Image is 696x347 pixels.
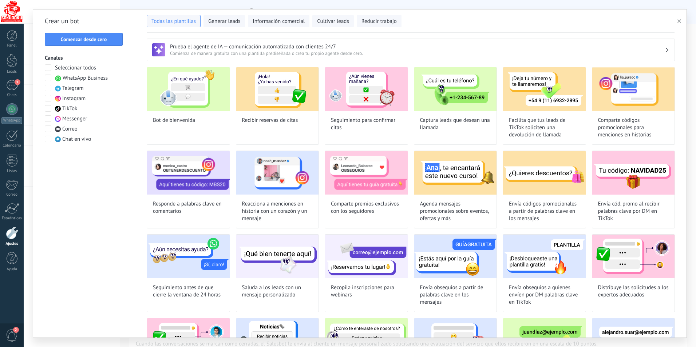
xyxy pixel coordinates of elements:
div: WhatsApp [1,117,22,124]
img: Comparte códigos promocionales para menciones en historias [592,67,675,111]
img: Recopila inscripciones para webinars [325,235,408,278]
span: 1 [15,79,20,85]
button: Reducir trabajo [357,15,402,27]
span: Recopila inscripciones para webinars [331,284,402,299]
img: Agenda mensajes promocionales sobre eventos, ofertas y más [414,151,497,195]
div: Ajustes [1,242,23,246]
button: Información comercial [248,15,309,27]
span: Envía obsequios a quienes envíen por DM palabras clave en TikTok [509,284,580,306]
button: Cultivar leads [312,15,353,27]
span: Reacciona a menciones en historia con un corazón y un mensaje [242,200,313,222]
img: Envía códigos promocionales a partir de palabras clave en los mensajes [503,151,586,195]
h3: Prueba el agente de IA — comunicación automatizada con clientes 24/7 [170,43,665,50]
div: Calendario [1,143,23,148]
div: Ayuda [1,267,23,272]
img: Recibir reservas de citas [236,67,319,111]
span: Generar leads [208,18,240,25]
span: Envía códigos promocionales a partir de palabras clave en los mensajes [509,200,580,222]
span: Reducir trabajo [361,18,397,25]
span: Responde a palabras clave en comentarios [153,200,224,215]
div: Panel [1,43,23,48]
span: Seguimiento antes de que cierre la ventana de 24 horas [153,284,224,299]
span: Recibir reservas de citas [242,117,298,124]
span: Envía obsequios a partir de palabras clave en los mensajes [420,284,491,306]
span: 2 [13,327,19,333]
img: Envía obsequios a quienes envíen por DM palabras clave en TikTok [503,235,586,278]
img: Responde a palabras clave en comentarios [147,151,230,195]
span: Cultivar leads [317,18,349,25]
span: Comenzar desde cero [61,37,107,42]
span: Chat en vivo [62,136,91,143]
span: Saluda a los leads con un mensaje personalizado [242,284,313,299]
div: Correo [1,192,23,197]
span: Distribuye las solicitudes a los expertos adecuados [598,284,669,299]
button: Comenzar desde cero [45,33,123,46]
span: Seleccionar todos [55,64,96,72]
button: Todas las plantillas [147,15,201,27]
img: Bot de bienvenida [147,67,230,111]
button: Generar leads [203,15,245,27]
img: Envía obsequios a partir de palabras clave en los mensajes [414,235,497,278]
span: Captura leads que desean una llamada [420,117,491,131]
h2: Crear un bot [45,15,123,27]
img: Seguimiento antes de que cierre la ventana de 24 horas [147,235,230,278]
img: Seguimiento para confirmar citas [325,67,408,111]
span: Envía cód. promo al recibir palabras clave por DM en TikTok [598,200,669,222]
span: Seguimiento para confirmar citas [331,117,402,131]
span: Correo [62,125,78,133]
span: Messenger [62,115,87,123]
img: Captura leads que desean una llamada [414,67,497,111]
img: Comparte premios exclusivos con los seguidores [325,151,408,195]
span: Bot de bienvenida [153,117,195,124]
div: Chats [1,93,23,97]
img: Envía cód. promo al recibir palabras clave por DM en TikTok [592,151,675,195]
span: WhatsApp Business [63,75,108,82]
span: TikTok [62,105,77,112]
span: Comienza de manera gratuita con una plantilla prediseñada o crea tu propio agente desde cero. [170,50,665,56]
img: Distribuye las solicitudes a los expertos adecuados [592,235,675,278]
img: Reacciona a menciones en historia con un corazón y un mensaje [236,151,319,195]
img: Saluda a los leads con un mensaje personalizado [236,235,319,278]
div: Listas [1,169,23,173]
div: Estadísticas [1,216,23,221]
div: Leads [1,69,23,74]
span: Agenda mensajes promocionales sobre eventos, ofertas y más [420,200,491,222]
h3: Canales [45,55,123,61]
span: Facilita que tus leads de TikTok soliciten una devolución de llamada [509,117,580,139]
span: Todas las plantillas [151,18,196,25]
span: Información comercial [253,18,305,25]
span: Telegram [62,85,84,92]
span: Comparte códigos promocionales para menciones en historias [598,117,669,139]
span: Instagram [62,95,86,102]
img: Facilita que tus leads de TikTok soliciten una devolución de llamada [503,67,586,111]
span: Comparte premios exclusivos con los seguidores [331,200,402,215]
